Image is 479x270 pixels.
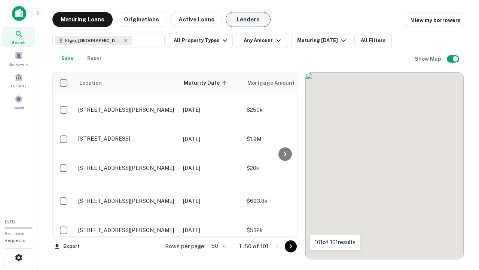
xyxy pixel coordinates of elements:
[305,72,464,259] div: 0 0
[315,238,356,247] p: 101 of 101 results
[405,13,464,27] a: View my borrowers
[82,51,106,66] button: Reset
[52,12,113,27] button: Maturing Loans
[354,33,392,48] button: All Filters
[247,106,321,114] p: $250k
[183,106,239,114] p: [DATE]
[208,241,227,252] div: 50
[65,37,121,44] span: Elgin, [GEOGRAPHIC_DATA], [GEOGRAPHIC_DATA]
[74,72,179,93] th: Location
[179,72,243,93] th: Maturity Date
[183,197,239,205] p: [DATE]
[78,165,176,171] p: [STREET_ADDRESS][PERSON_NAME]
[2,27,35,47] a: Search
[247,226,321,234] p: $532k
[11,83,26,89] span: Contacts
[4,219,15,225] span: 0 / 10
[285,240,297,252] button: Go to next page
[291,33,351,48] button: Maturing [DATE]
[297,36,348,45] div: Maturing [DATE]
[168,33,233,48] button: All Property Types
[12,39,25,45] span: Search
[247,197,321,205] p: $693.8k
[13,105,24,111] span: Saved
[78,106,176,113] p: [STREET_ADDRESS][PERSON_NAME]
[12,6,26,21] img: capitalize-icon.png
[78,198,176,204] p: [STREET_ADDRESS][PERSON_NAME]
[239,242,268,251] p: 1–50 of 101
[183,135,239,143] p: [DATE]
[184,78,229,87] span: Maturity Date
[4,231,25,243] span: Borrower Requests
[116,12,167,27] button: Originations
[415,55,442,63] h6: Show Map
[78,135,176,142] p: [STREET_ADDRESS]
[2,70,35,90] a: Contacts
[2,48,35,69] a: Borrowers
[442,210,479,246] iframe: Chat Widget
[2,92,35,112] a: Saved
[55,51,79,66] button: Save your search to get updates of matches that match your search criteria.
[183,226,239,234] p: [DATE]
[247,78,304,87] span: Mortgage Amount
[78,227,176,234] p: [STREET_ADDRESS][PERSON_NAME]
[165,242,205,251] p: Rows per page:
[10,61,28,67] span: Borrowers
[247,135,321,143] p: $1.9M
[243,72,325,93] th: Mortgage Amount
[236,33,288,48] button: Any Amount
[183,164,239,172] p: [DATE]
[52,241,82,252] button: Export
[247,164,321,172] p: $20k
[79,78,102,87] span: Location
[226,12,271,27] button: Lenders
[170,12,223,27] button: Active Loans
